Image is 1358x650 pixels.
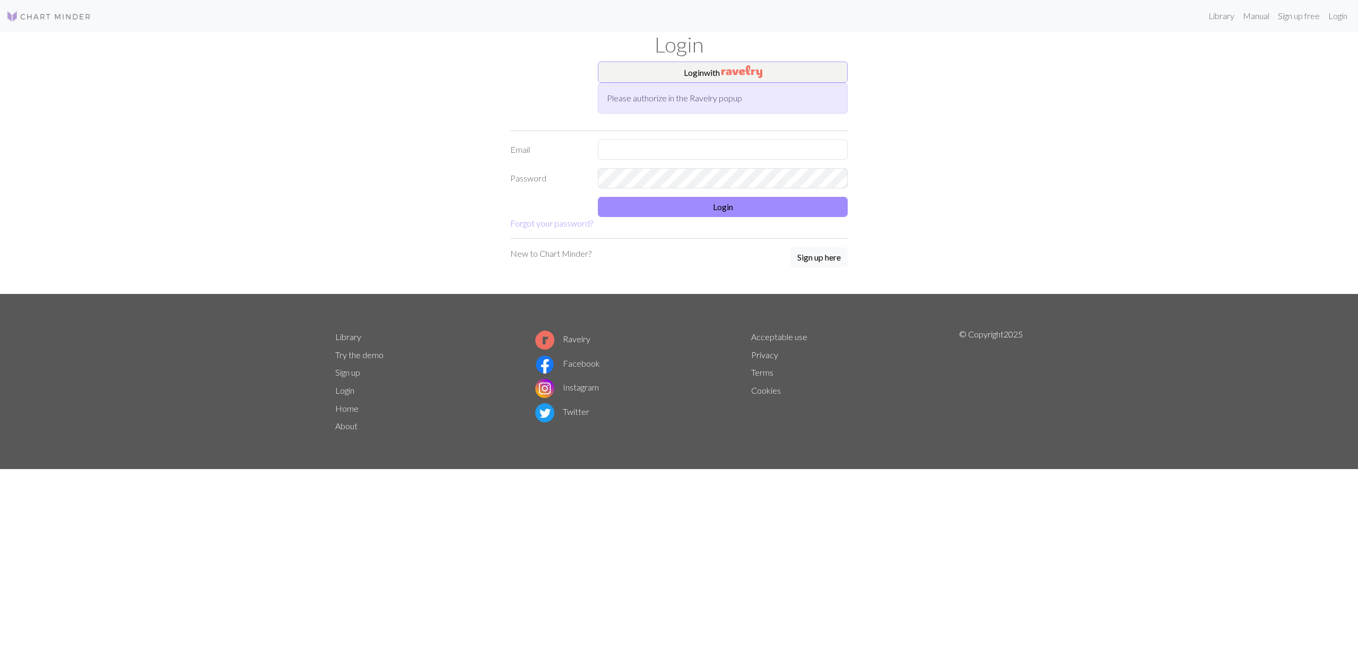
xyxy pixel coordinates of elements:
img: Twitter logo [535,403,554,422]
a: Library [335,332,361,342]
a: Login [335,385,354,395]
a: Home [335,403,359,413]
a: Try the demo [335,350,384,360]
button: Login [598,197,848,217]
img: Logo [6,10,91,23]
a: Manual [1239,5,1274,27]
a: Library [1204,5,1239,27]
a: About [335,421,358,431]
a: Acceptable use [751,332,807,342]
a: Sign up here [790,247,848,268]
a: Privacy [751,350,778,360]
img: Instagram logo [535,379,554,398]
a: Sign up free [1274,5,1324,27]
a: Cookies [751,385,781,395]
a: Facebook [535,358,600,368]
a: Twitter [535,406,589,417]
h1: Login [329,32,1029,57]
label: Email [504,140,591,160]
a: Login [1324,5,1352,27]
a: Sign up [335,367,360,377]
a: Forgot your password? [510,218,593,228]
label: Password [504,168,591,189]
a: Instagram [535,382,599,392]
button: Loginwith [598,62,848,83]
div: Please authorize in the Ravelry popup [598,83,848,114]
p: New to Chart Minder? [510,247,591,260]
a: Terms [751,367,773,377]
a: Ravelry [535,334,590,344]
button: Sign up here [790,247,848,267]
img: Ravelry logo [535,331,554,350]
img: Facebook logo [535,355,554,374]
img: Ravelry [721,65,762,78]
p: © Copyright 2025 [959,328,1023,435]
